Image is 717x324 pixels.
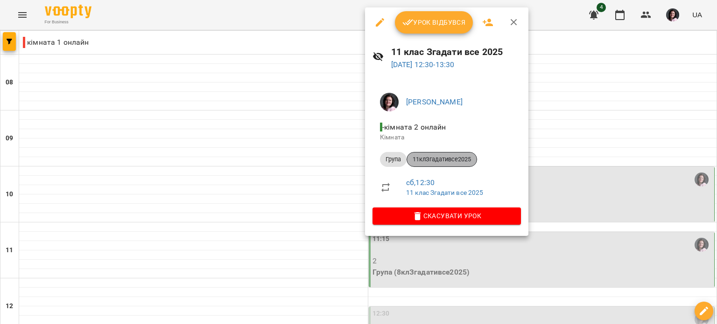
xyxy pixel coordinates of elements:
[402,17,466,28] span: Урок відбувся
[406,178,435,187] a: сб , 12:30
[380,133,513,142] p: Кімната
[373,207,521,224] button: Скасувати Урок
[391,60,455,69] a: [DATE] 12:30-13:30
[407,152,477,167] div: 11клЗгадативсе2025
[391,45,521,59] h6: 11 клас Згадати все 2025
[380,210,513,221] span: Скасувати Урок
[395,11,473,34] button: Урок відбувся
[380,123,448,131] span: - кімната 2 онлайн
[380,155,407,164] span: Група
[406,97,463,106] a: [PERSON_NAME]
[380,93,399,111] img: 1abd5d821cf83e91168e0715aa5337ef.jpeg
[407,155,477,164] span: 11клЗгадативсе2025
[406,189,484,196] a: 11 клас Згадати все 2025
